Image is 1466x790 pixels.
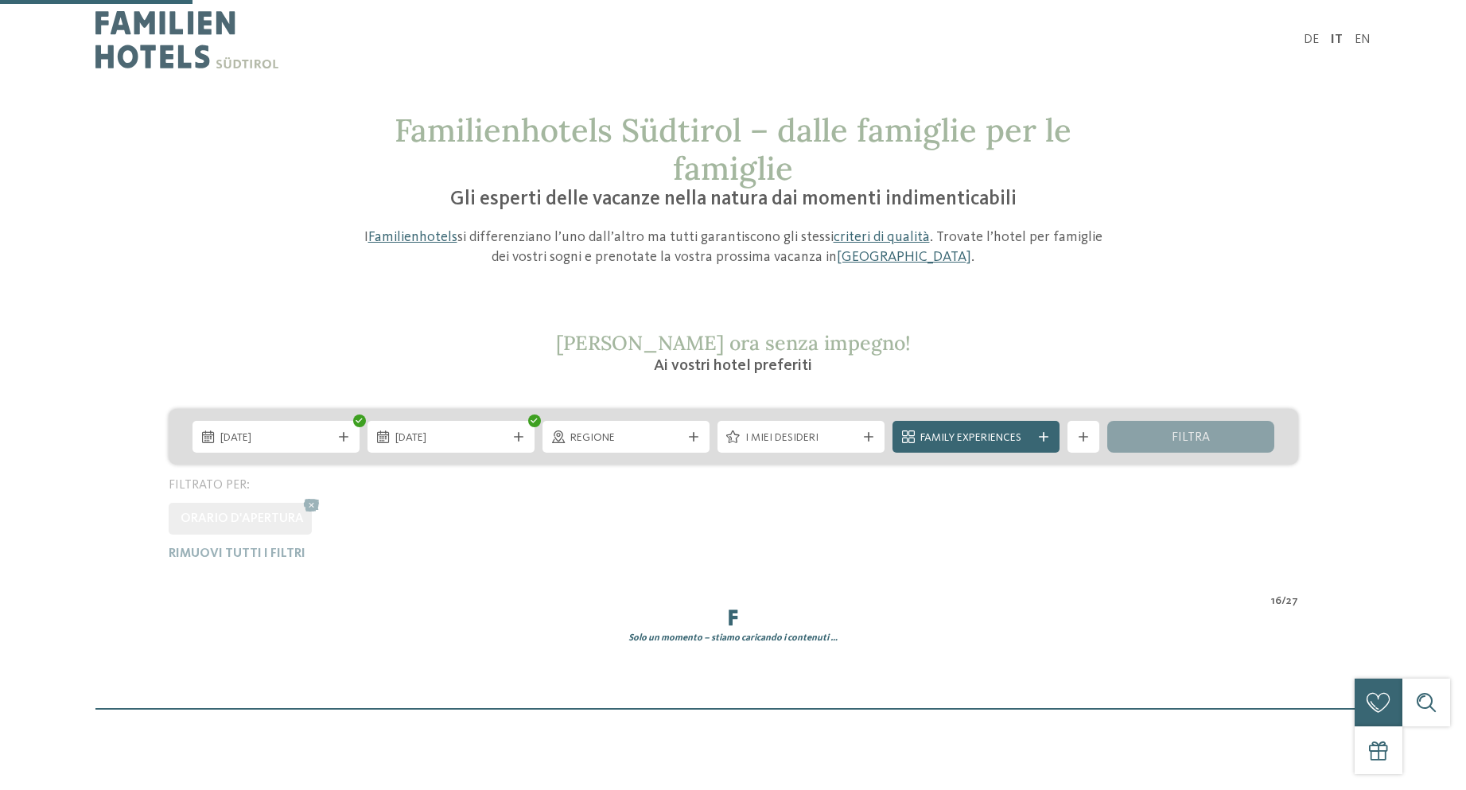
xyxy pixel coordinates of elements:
[157,632,1310,645] div: Solo un momento – stiamo caricando i contenuti …
[556,330,911,356] span: [PERSON_NAME] ora senza impegno!
[834,230,930,244] a: criteri di qualità
[1331,33,1343,46] a: IT
[395,110,1071,189] span: Familienhotels Südtirol – dalle famiglie per le famiglie
[570,430,682,446] span: Regione
[450,189,1017,209] span: Gli esperti delle vacanze nella natura dai momenti indimenticabili
[395,430,507,446] span: [DATE]
[1304,33,1319,46] a: DE
[1271,593,1281,609] span: 16
[220,430,332,446] span: [DATE]
[654,358,812,374] span: Ai vostri hotel preferiti
[368,230,457,244] a: Familienhotels
[356,228,1111,267] p: I si differenziano l’uno dall’altro ma tutti garantiscono gli stessi . Trovate l’hotel per famigl...
[837,250,971,264] a: [GEOGRAPHIC_DATA]
[1281,593,1286,609] span: /
[920,430,1032,446] span: Family Experiences
[745,430,857,446] span: I miei desideri
[1286,593,1298,609] span: 27
[1355,33,1371,46] a: EN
